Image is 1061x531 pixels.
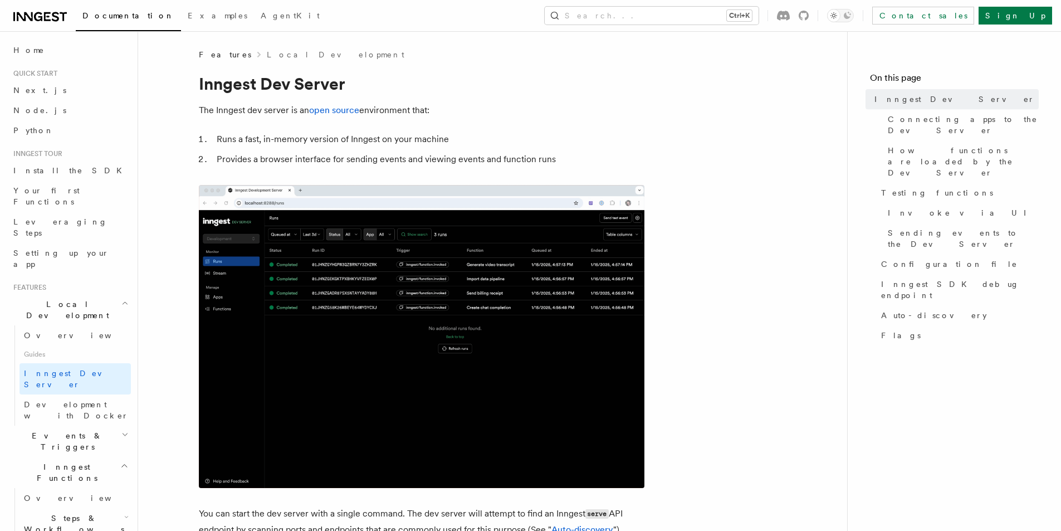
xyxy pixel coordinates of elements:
[199,185,644,488] img: Dev Server Demo
[9,426,131,457] button: Events & Triggers
[199,103,644,118] p: The Inngest dev server is an environment that:
[267,49,404,60] a: Local Development
[881,310,987,321] span: Auto-discovery
[883,203,1039,223] a: Invoke via UI
[979,7,1052,25] a: Sign Up
[9,294,131,325] button: Local Development
[881,187,993,198] span: Testing functions
[9,430,121,452] span: Events & Triggers
[870,71,1039,89] h4: On this page
[199,49,251,60] span: Features
[9,212,131,243] a: Leveraging Steps
[24,400,129,420] span: Development with Docker
[9,325,131,426] div: Local Development
[9,283,46,292] span: Features
[881,330,921,341] span: Flags
[82,11,174,20] span: Documentation
[881,259,1018,270] span: Configuration file
[19,363,131,394] a: Inngest Dev Server
[9,69,57,78] span: Quick start
[877,254,1039,274] a: Configuration file
[877,183,1039,203] a: Testing functions
[877,274,1039,305] a: Inngest SDK debug endpoint
[585,509,609,519] code: serve
[9,120,131,140] a: Python
[254,3,326,30] a: AgentKit
[888,114,1039,136] span: Connecting apps to the Dev Server
[19,488,131,508] a: Overview
[883,140,1039,183] a: How functions are loaded by the Dev Server
[199,74,644,94] h1: Inngest Dev Server
[261,11,320,20] span: AgentKit
[9,457,131,488] button: Inngest Functions
[76,3,181,31] a: Documentation
[877,305,1039,325] a: Auto-discovery
[883,109,1039,140] a: Connecting apps to the Dev Server
[24,494,139,503] span: Overview
[545,7,759,25] button: Search...Ctrl+K
[9,149,62,158] span: Inngest tour
[870,89,1039,109] a: Inngest Dev Server
[9,160,131,181] a: Install the SDK
[881,279,1039,301] span: Inngest SDK debug endpoint
[309,105,359,115] a: open source
[874,94,1035,105] span: Inngest Dev Server
[188,11,247,20] span: Examples
[13,86,66,95] span: Next.js
[213,131,644,147] li: Runs a fast, in-memory version of Inngest on your machine
[9,181,131,212] a: Your first Functions
[19,394,131,426] a: Development with Docker
[9,243,131,274] a: Setting up your app
[13,166,129,175] span: Install the SDK
[13,249,109,269] span: Setting up your app
[877,325,1039,345] a: Flags
[19,345,131,363] span: Guides
[727,10,752,21] kbd: Ctrl+K
[888,227,1039,250] span: Sending events to the Dev Server
[888,207,1036,218] span: Invoke via UI
[13,106,66,115] span: Node.js
[9,40,131,60] a: Home
[9,461,120,484] span: Inngest Functions
[872,7,974,25] a: Contact sales
[19,325,131,345] a: Overview
[13,217,107,237] span: Leveraging Steps
[888,145,1039,178] span: How functions are loaded by the Dev Server
[13,126,54,135] span: Python
[24,369,119,389] span: Inngest Dev Server
[181,3,254,30] a: Examples
[883,223,1039,254] a: Sending events to the Dev Server
[9,100,131,120] a: Node.js
[827,9,854,22] button: Toggle dark mode
[13,186,80,206] span: Your first Functions
[9,80,131,100] a: Next.js
[24,331,139,340] span: Overview
[9,299,121,321] span: Local Development
[213,152,644,167] li: Provides a browser interface for sending events and viewing events and function runs
[13,45,45,56] span: Home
